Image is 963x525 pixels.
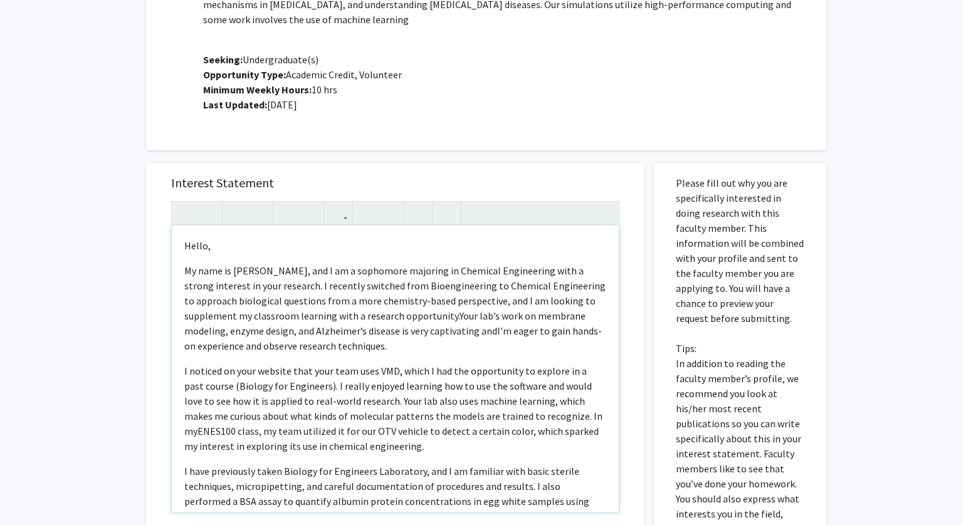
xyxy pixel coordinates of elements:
button: Redo (Ctrl + Y) [197,202,219,224]
button: Link [327,202,349,224]
button: Insert horizontal rule [436,202,458,224]
b: Minimum Weekly Hours: [203,83,312,96]
span: 10 hrs [203,83,337,96]
iframe: Chat [9,469,53,516]
span: ENES100 class, my team utilized it for our OTV vehicle to detect a certain color, which sparked m... [184,425,599,452]
h5: Interest Statement [171,175,619,190]
button: Subscript [298,202,320,224]
button: Fullscreen [594,202,616,224]
p: My name is [PERSON_NAME], and I am a sophomore majoring in Chemical Engineering with a strong int... [184,263,606,353]
button: Emphasis (Ctrl + I) [248,202,270,224]
b: Seeking: [203,53,243,66]
button: Superscript [276,202,298,224]
button: Unordered list [356,202,378,224]
button: Strong (Ctrl + B) [226,202,248,224]
button: Undo (Ctrl + Z) [175,202,197,224]
span: [DATE] [203,98,297,111]
div: Note to users with screen readers: Please press Alt+0 or Option+0 to deactivate our accessibility... [172,226,619,512]
p: Hello, [184,238,606,253]
b: Opportunity Type: [203,68,286,81]
button: Remove format [407,202,429,224]
span: Undergraduate(s) [203,53,318,66]
b: Last Updated: [203,98,267,111]
span: Your lab’s work on membrane modeling, enzyme design, and Alzheimer’s disease is very captivating ... [184,309,602,352]
span: Academic Credit, Volunteer [203,68,402,81]
button: Ordered list [378,202,400,224]
p: I noticed on your website that your team uses VMD, which I had the opportunity to explore in a pa... [184,363,606,454]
